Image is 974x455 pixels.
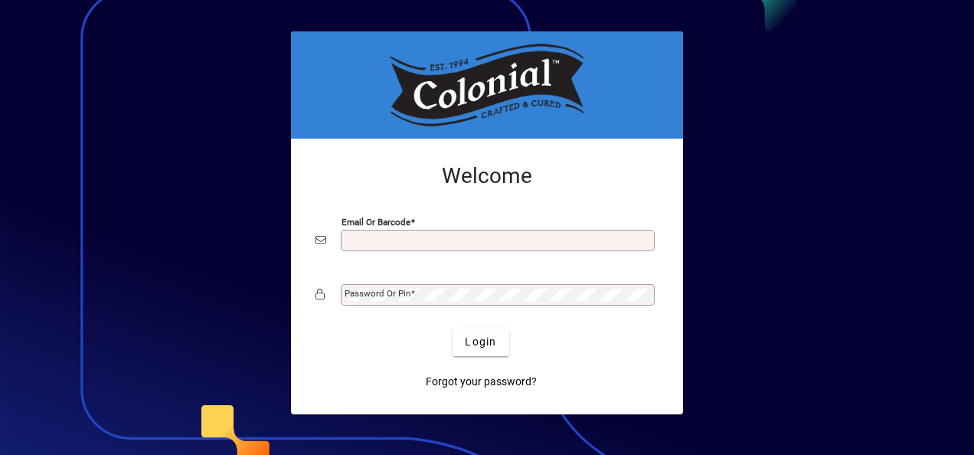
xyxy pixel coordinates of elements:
[420,368,543,396] a: Forgot your password?
[342,216,410,227] mat-label: Email or Barcode
[315,163,659,189] h2: Welcome
[345,288,410,299] mat-label: Password or Pin
[465,334,496,350] span: Login
[453,329,508,356] button: Login
[426,374,537,390] span: Forgot your password?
